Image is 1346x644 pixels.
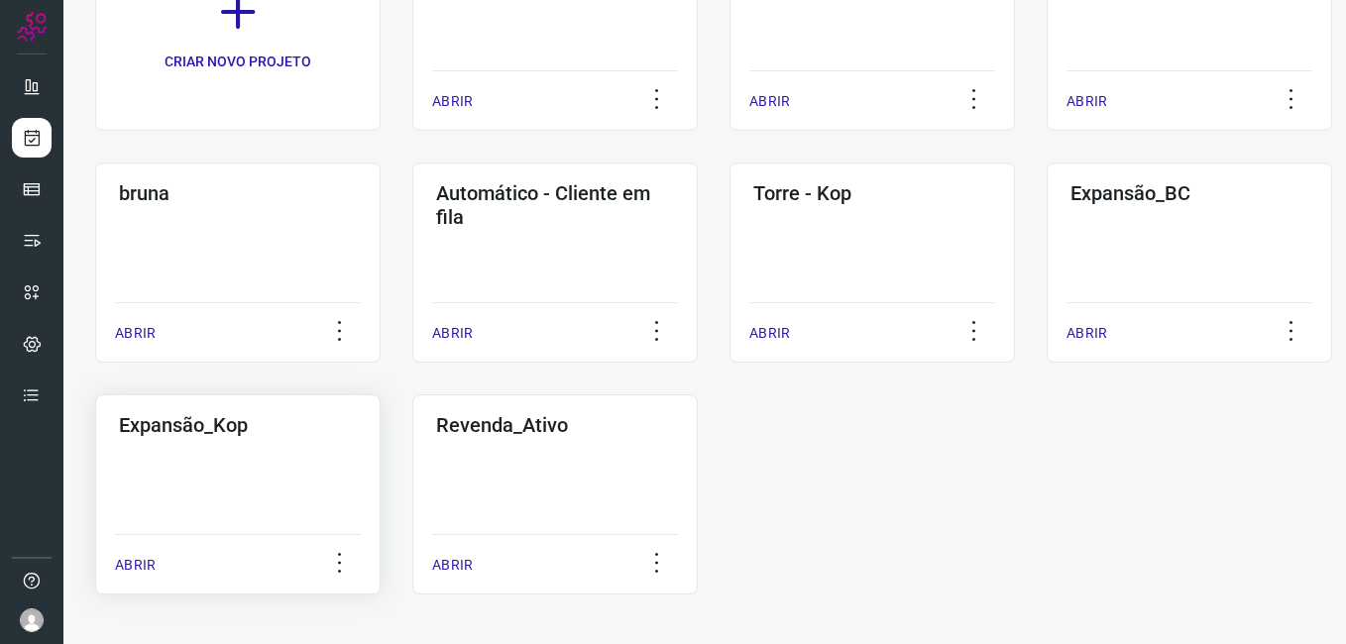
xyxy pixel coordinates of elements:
h3: Expansão_Kop [119,413,357,437]
h3: Automático - Cliente em fila [436,181,674,229]
p: ABRIR [1066,323,1107,344]
p: ABRIR [432,323,473,344]
h3: bruna [119,181,357,205]
h3: Torre - Kop [753,181,991,205]
img: avatar-user-boy.jpg [20,608,44,632]
p: CRIAR NOVO PROJETO [165,52,311,72]
img: Logo [17,12,47,42]
p: ABRIR [432,555,473,576]
p: ABRIR [115,323,156,344]
p: ABRIR [115,555,156,576]
p: ABRIR [1066,91,1107,112]
h3: Revenda_Ativo [436,413,674,437]
p: ABRIR [749,91,790,112]
p: ABRIR [749,323,790,344]
h3: Expansão_BC [1070,181,1308,205]
p: ABRIR [432,91,473,112]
